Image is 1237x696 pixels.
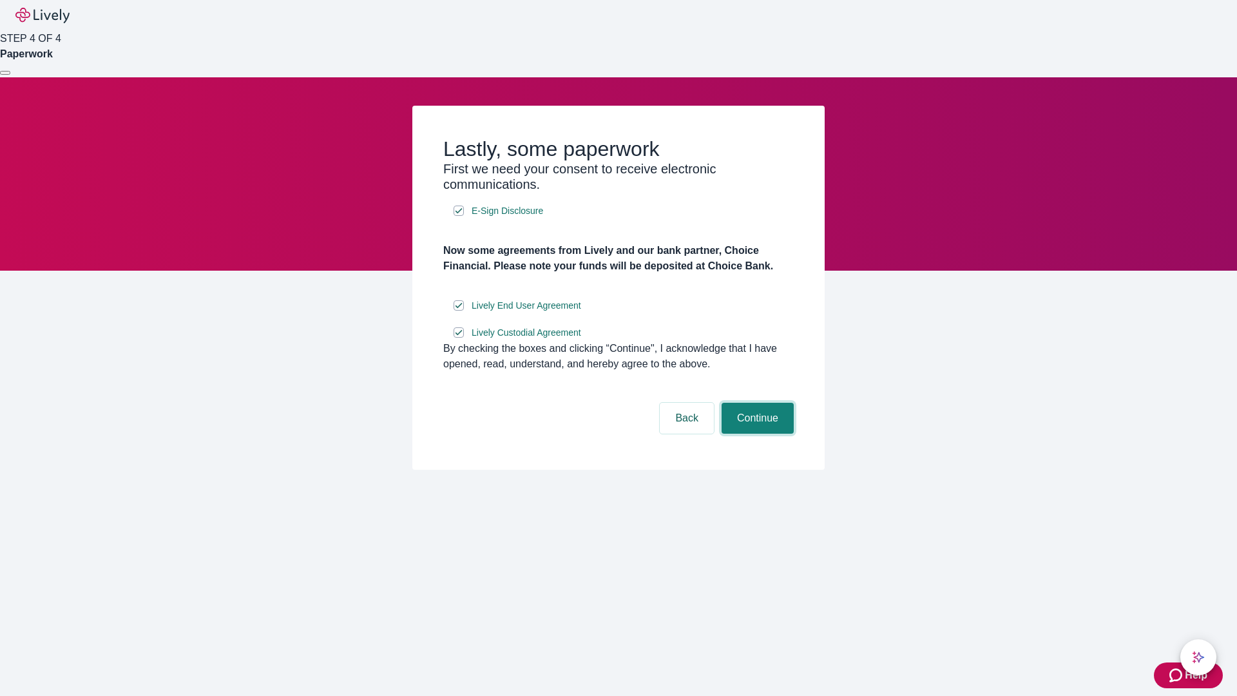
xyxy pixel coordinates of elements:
[443,137,794,161] h2: Lastly, some paperwork
[660,403,714,434] button: Back
[15,8,70,23] img: Lively
[1192,651,1205,664] svg: Lively AI Assistant
[1180,639,1216,675] button: chat
[443,341,794,372] div: By checking the boxes and clicking “Continue", I acknowledge that I have opened, read, understand...
[472,299,581,313] span: Lively End User Agreement
[469,298,584,314] a: e-sign disclosure document
[443,161,794,192] h3: First we need your consent to receive electronic communications.
[469,203,546,219] a: e-sign disclosure document
[722,403,794,434] button: Continue
[1185,668,1207,683] span: Help
[1154,662,1223,688] button: Zendesk support iconHelp
[469,325,584,341] a: e-sign disclosure document
[1169,668,1185,683] svg: Zendesk support icon
[443,243,794,274] h4: Now some agreements from Lively and our bank partner, Choice Financial. Please note your funds wi...
[472,204,543,218] span: E-Sign Disclosure
[472,326,581,340] span: Lively Custodial Agreement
